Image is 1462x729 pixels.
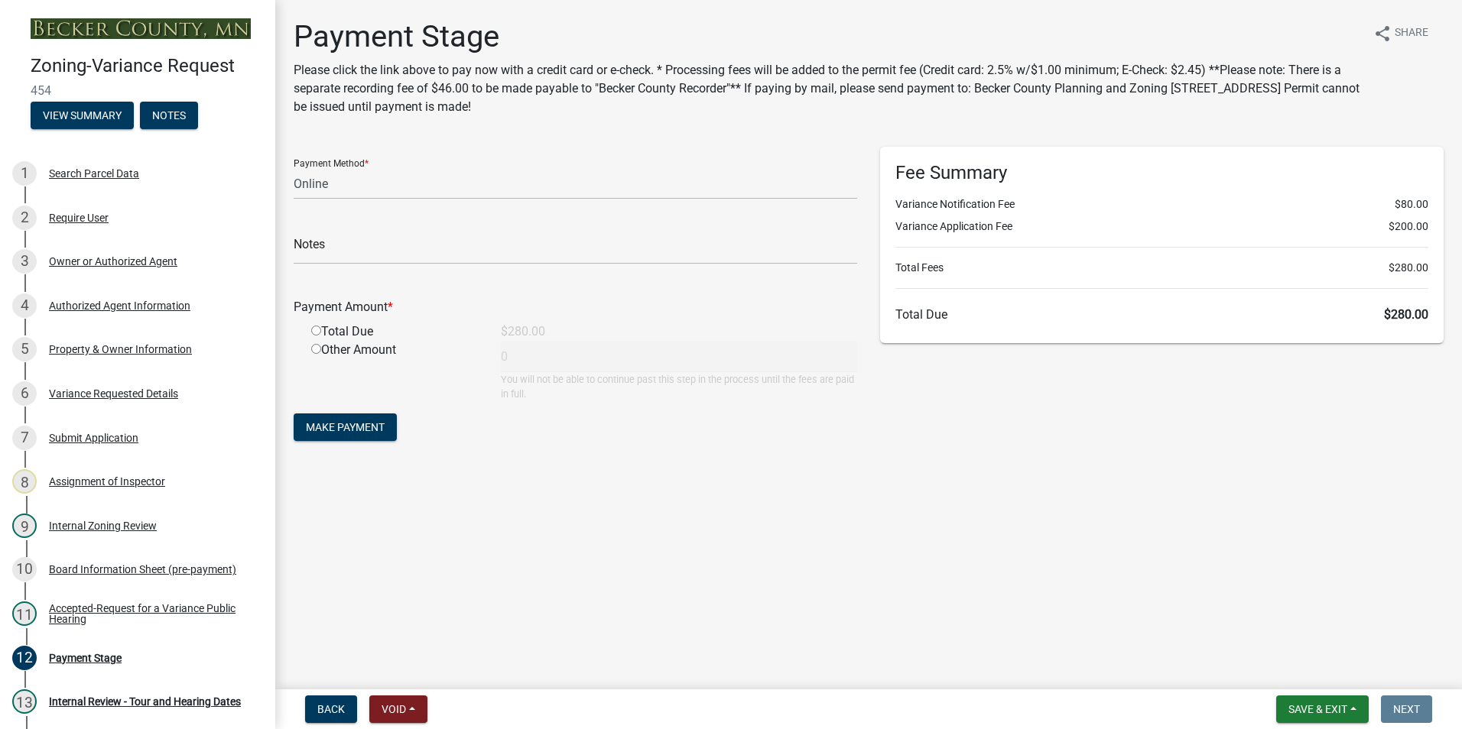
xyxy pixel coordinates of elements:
wm-modal-confirm: Summary [31,110,134,122]
div: Internal Review - Tour and Hearing Dates [49,696,241,707]
span: Make Payment [306,421,385,433]
button: Next [1381,695,1432,723]
div: Board Information Sheet (pre-payment) [49,564,236,575]
div: Internal Zoning Review [49,520,157,531]
div: Assignment of Inspector [49,476,165,487]
button: Save & Exit [1276,695,1369,723]
div: 8 [12,469,37,494]
div: 10 [12,557,37,582]
wm-modal-confirm: Notes [140,110,198,122]
h4: Zoning-Variance Request [31,55,263,77]
h6: Total Due [895,307,1428,322]
div: Property & Owner Information [49,344,192,355]
div: Search Parcel Data [49,168,139,179]
div: 7 [12,426,37,450]
span: Void [382,703,406,715]
div: Accepted-Request for a Variance Public Hearing [49,603,251,624]
div: 2 [12,206,37,230]
button: Back [305,695,357,723]
li: Variance Application Fee [895,219,1428,235]
button: Make Payment [294,413,397,441]
button: shareShare [1361,18,1441,48]
i: share [1373,24,1392,43]
div: 4 [12,293,37,318]
div: 1 [12,161,37,186]
div: 13 [12,689,37,714]
div: Authorized Agent Information [49,300,190,311]
div: 12 [12,646,37,670]
span: Next [1393,703,1420,715]
div: Owner or Authorized Agent [49,256,177,267]
div: Variance Requested Details [49,388,178,399]
div: Submit Application [49,433,138,443]
span: 454 [31,83,245,98]
button: Void [369,695,427,723]
li: Total Fees [895,260,1428,276]
button: Notes [140,102,198,129]
li: Variance Notification Fee [895,196,1428,212]
div: Require User [49,212,109,223]
div: Payment Stage [49,653,122,663]
span: Share [1395,24,1428,43]
div: 9 [12,514,37,538]
span: $200.00 [1389,219,1428,235]
span: Save & Exit [1288,703,1347,715]
div: Payment Amount [282,298,869,316]
div: Total Due [300,322,489,341]
span: Back [317,703,345,715]
span: $280.00 [1384,307,1428,322]
div: 6 [12,381,37,406]
div: 3 [12,249,37,274]
div: 11 [12,601,37,626]
span: $280.00 [1389,260,1428,276]
h6: Fee Summary [895,162,1428,184]
img: Becker County, Minnesota [31,18,251,39]
div: 5 [12,337,37,361]
span: $80.00 [1395,196,1428,212]
h1: Payment Stage [294,18,1361,55]
button: View Summary [31,102,134,129]
div: Other Amount [300,341,489,401]
p: Please click the link above to pay now with a credit card or e-check. * Processing fees will be a... [294,61,1361,116]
